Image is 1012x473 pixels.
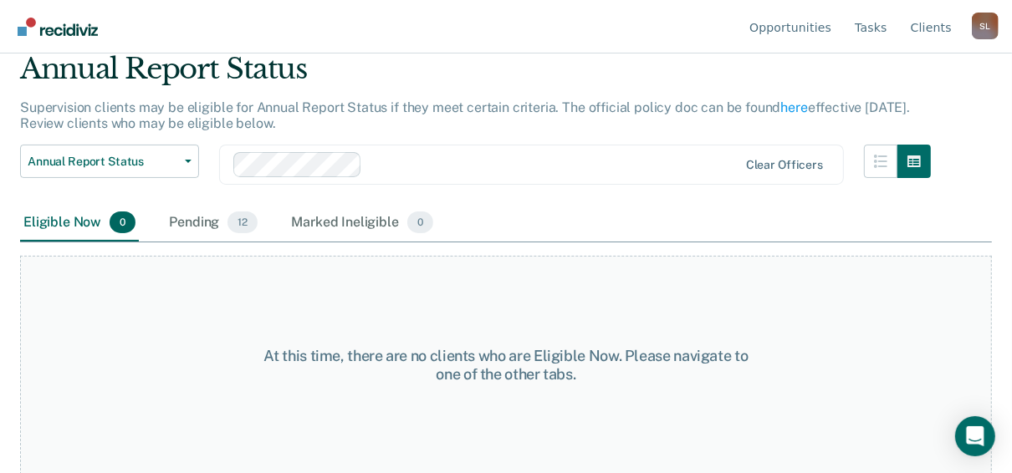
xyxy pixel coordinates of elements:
[20,145,199,178] button: Annual Report Status
[20,99,910,131] p: Supervision clients may be eligible for Annual Report Status if they meet certain criteria. The o...
[166,205,261,242] div: Pending12
[407,211,433,233] span: 0
[263,347,749,383] div: At this time, there are no clients who are Eligible Now. Please navigate to one of the other tabs.
[746,158,823,172] div: Clear officers
[972,13,999,39] div: S L
[28,155,178,169] span: Annual Report Status
[110,211,135,233] span: 0
[955,416,995,456] div: Open Intercom Messenger
[781,99,808,115] a: here
[20,52,931,99] div: Annual Report Status
[972,13,999,39] button: Profile dropdown button
[227,211,258,233] span: 12
[18,18,98,36] img: Recidiviz
[20,205,139,242] div: Eligible Now0
[288,205,437,242] div: Marked Ineligible0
